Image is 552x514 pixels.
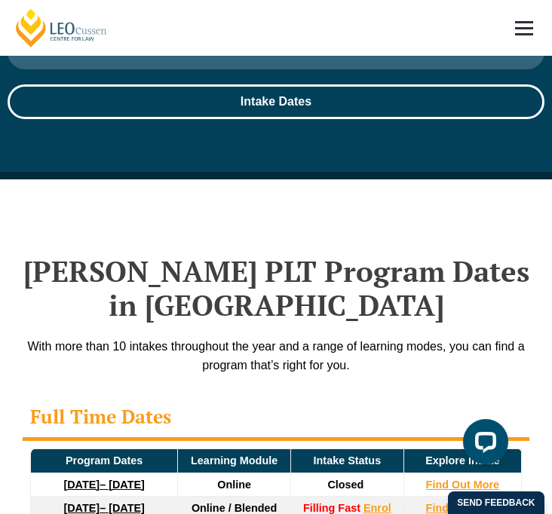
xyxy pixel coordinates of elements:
td: Explore Intake [403,448,521,473]
span: Online / Blended [192,502,278,514]
td: Program Dates [31,448,178,473]
a: [DATE]– [DATE] [63,502,144,514]
strong: [DATE] [63,479,100,491]
span: Online [217,479,251,491]
a: Find Out More [426,502,500,514]
iframe: LiveChat chat widget [451,413,514,476]
div: Full Time Dates [23,397,529,441]
a: Find Out More [426,479,500,491]
a: [DATE]– [DATE] [63,479,144,491]
strong: [DATE] [63,502,100,514]
span: Closed [327,479,363,491]
td: Intake Status [291,448,404,473]
a: Intake Dates [8,84,544,119]
a: [PERSON_NAME] Centre for Law [14,8,109,48]
strong: Filling Fast [303,502,360,514]
span: Intake Dates [241,96,311,108]
h2: [PERSON_NAME] PLT Program Dates in [GEOGRAPHIC_DATA] [23,255,529,323]
td: Learning Module [178,448,291,473]
p: With more than 10 intakes throughout the year and a range of learning modes, you can find a progr... [23,337,529,375]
